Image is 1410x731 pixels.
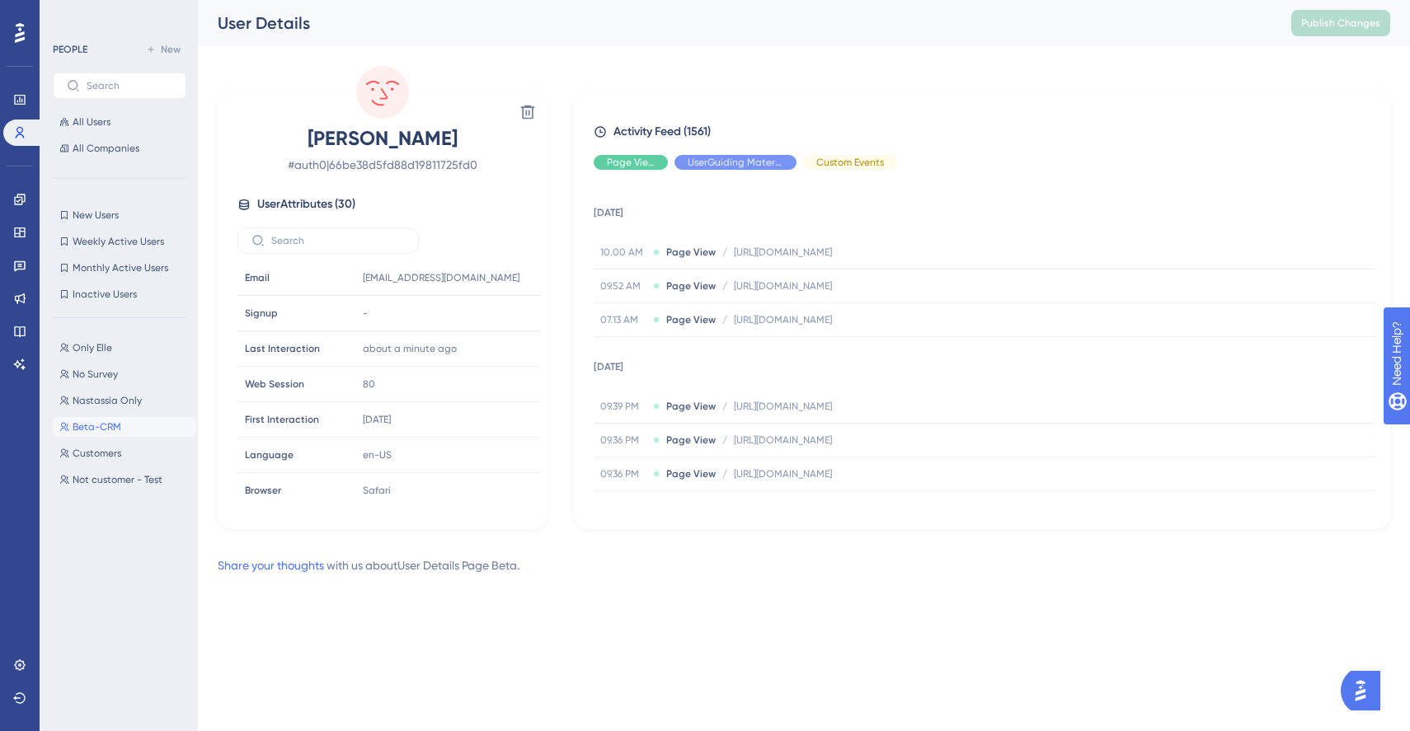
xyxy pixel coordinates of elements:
button: All Companies [53,138,186,158]
span: 09.30 PM [600,501,646,514]
span: Beta-CRM [73,420,121,433]
div: with us about User Details Page Beta . [218,555,519,575]
span: Nastassia Only [73,394,142,407]
span: 09.52 AM [600,279,646,293]
span: Not customer - Test [73,473,162,486]
span: Page View [666,279,716,293]
span: / [722,246,727,259]
button: Monthly Active Users [53,258,186,278]
time: about a minute ago [363,343,457,354]
span: / [722,501,727,514]
button: Customers [53,443,196,463]
td: [DATE] [594,183,1375,236]
span: [URL][DOMAIN_NAME] [734,467,832,480]
span: - [363,307,368,320]
span: [URL][DOMAIN_NAME] [734,279,832,293]
td: [DATE] [594,337,1375,390]
span: Only Elle [73,341,112,354]
span: First Interaction [245,413,319,426]
span: 10.00 AM [600,246,646,259]
span: Last Interaction [245,342,320,355]
button: Only Elle [53,338,196,358]
button: Publish Changes [1291,10,1390,36]
span: [URL][DOMAIN_NAME] [734,246,832,259]
button: Weekly Active Users [53,232,186,251]
span: Page View [666,246,716,259]
time: [DATE] [363,414,391,425]
span: 09.36 PM [600,433,646,447]
span: UserGuiding Material [688,156,783,169]
button: No Survey [53,364,196,384]
span: Inactive Users [73,288,137,301]
span: Page View [666,313,716,326]
button: Inactive Users [53,284,186,304]
span: / [722,279,727,293]
button: All Users [53,112,186,132]
div: PEOPLE [53,43,87,56]
span: en-US [363,448,392,462]
span: Email [245,271,270,284]
span: [EMAIL_ADDRESS][DOMAIN_NAME] [363,271,519,284]
span: [URL][DOMAIN_NAME] [734,400,832,413]
span: Customers [73,447,121,460]
span: 09.36 PM [600,467,646,480]
span: Safari [363,484,391,497]
span: / [722,433,727,447]
button: Nastassia Only [53,391,196,410]
span: 80 [363,377,375,391]
iframe: UserGuiding AI Assistant Launcher [1341,666,1390,715]
span: Browser [245,484,281,497]
div: User Details [218,12,1250,35]
span: Web Session [245,377,304,391]
input: Search [87,80,172,91]
a: Share your thoughts [218,559,324,572]
span: Page View [607,156,655,169]
span: Activity Feed (1561) [613,122,711,142]
span: Page View [666,400,716,413]
span: All Companies [73,142,139,155]
span: New [161,43,181,56]
button: New Users [53,205,186,225]
span: All Users [73,115,110,129]
span: Page View [666,501,716,514]
span: / [722,467,727,480]
span: Language [245,448,294,462]
button: Beta-CRM [53,417,196,437]
span: User Attributes ( 30 ) [257,194,355,214]
span: Signup [245,307,278,320]
button: New [140,40,186,59]
span: 07.13 AM [600,313,646,326]
span: Page View [666,433,716,447]
span: [URL][DOMAIN_NAME] [734,433,832,447]
span: Page View [666,467,716,480]
input: Search [271,235,405,246]
span: [PERSON_NAME] [237,125,528,152]
span: [URL][DOMAIN_NAME] [734,501,832,514]
span: 09.39 PM [600,400,646,413]
span: New Users [73,209,119,222]
span: Custom Events [816,156,884,169]
span: No Survey [73,368,118,381]
span: / [722,313,727,326]
span: Monthly Active Users [73,261,168,274]
button: Not customer - Test [53,470,196,490]
span: / [722,400,727,413]
span: Publish Changes [1301,16,1380,30]
span: Weekly Active Users [73,235,164,248]
span: Need Help? [39,4,103,24]
span: [URL][DOMAIN_NAME] [734,313,832,326]
span: # auth0|66be38d5fd88d19811725fd0 [237,155,528,175]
